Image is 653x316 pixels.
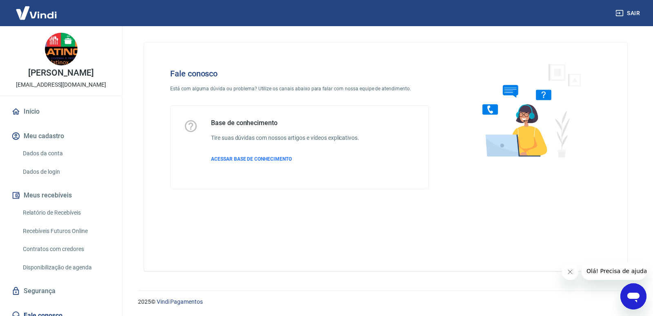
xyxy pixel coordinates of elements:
iframe: Mensagem da empresa [582,262,646,280]
a: Disponibilização de agenda [20,259,112,276]
span: ACESSAR BASE DE CONHECIMENTO [211,156,292,162]
p: [EMAIL_ADDRESS][DOMAIN_NAME] [16,81,106,89]
h4: Fale conosco [170,69,429,78]
h6: Tire suas dúvidas com nossos artigos e vídeos explicativos. [211,134,359,142]
a: Relatório de Recebíveis [20,204,112,221]
a: Início [10,103,112,121]
p: 2025 © [138,298,633,306]
button: Sair [614,6,643,21]
a: Dados de login [20,164,112,180]
p: Está com alguma dúvida ou problema? Utilize os canais abaixo para falar com nossa equipe de atend... [170,85,429,92]
a: Vindi Pagamentos [157,298,203,305]
a: ACESSAR BASE DE CONHECIMENTO [211,155,359,163]
img: 6e008a64-0de8-4df6-aeac-daa3a215f961.jpeg [45,33,78,65]
button: Meu cadastro [10,127,112,145]
iframe: Fechar mensagem [562,264,578,280]
a: Segurança [10,282,112,300]
span: Olá! Precisa de ajuda? [5,6,69,12]
h5: Base de conhecimento [211,119,359,127]
p: [PERSON_NAME] [28,69,93,77]
button: Meus recebíveis [10,186,112,204]
img: Fale conosco [466,56,590,165]
a: Dados da conta [20,145,112,162]
a: Contratos com credores [20,241,112,258]
iframe: Botão para abrir a janela de mensagens [620,283,646,309]
a: Recebíveis Futuros Online [20,223,112,240]
img: Vindi [10,0,63,25]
